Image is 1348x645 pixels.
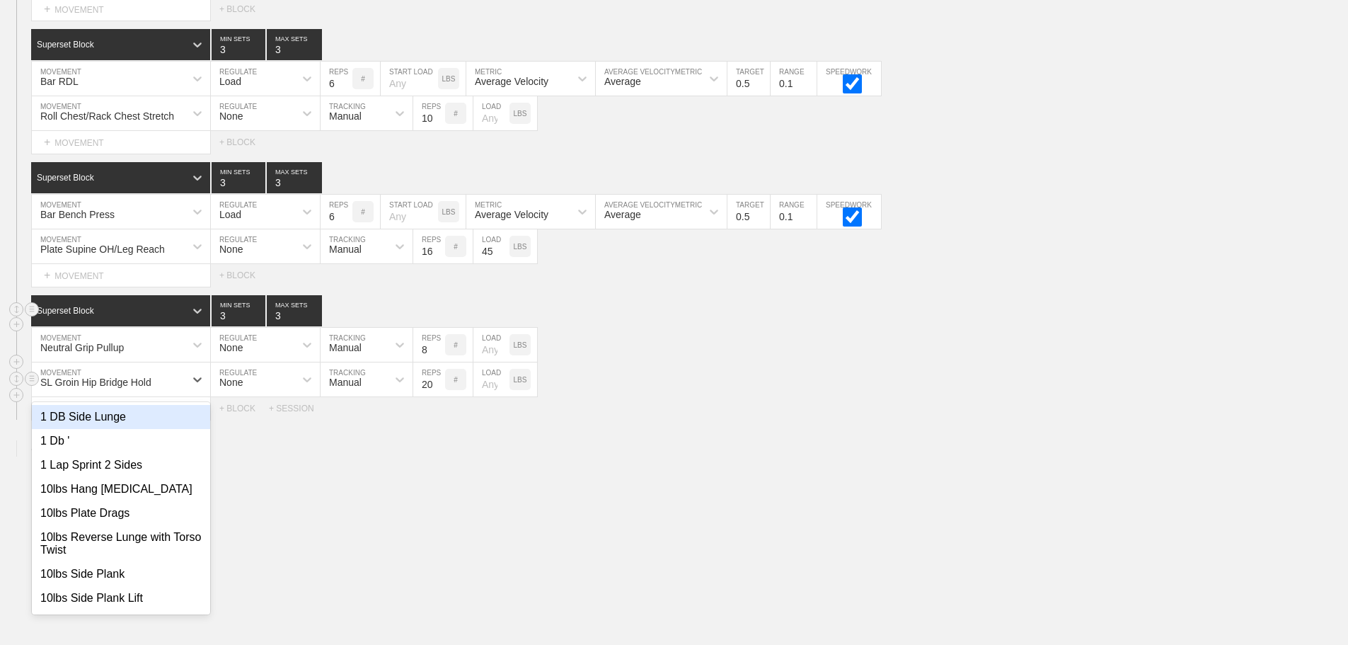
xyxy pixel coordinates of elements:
[31,264,211,287] div: MOVEMENT
[267,29,322,60] input: None
[32,453,210,477] div: 1 Lap Sprint 2 Sides
[329,342,362,353] div: Manual
[31,443,38,455] span: +
[361,75,365,83] p: #
[475,76,548,87] div: Average Velocity
[514,376,527,384] p: LBS
[219,76,241,87] div: Load
[44,3,50,15] span: +
[31,131,211,154] div: MOVEMENT
[40,76,79,87] div: Bar RDL
[219,342,243,353] div: None
[219,137,269,147] div: + BLOCK
[454,110,458,118] p: #
[361,208,365,216] p: #
[32,586,210,610] div: 10lbs Side Plank Lift
[32,429,210,453] div: 1 Db '
[40,244,165,255] div: Plate Supine OH/Leg Reach
[267,162,322,193] input: None
[32,501,210,525] div: 10lbs Plate Drags
[219,377,243,388] div: None
[31,397,211,421] div: MOVEMENT
[40,209,115,220] div: Bar Bench Press
[37,173,94,183] div: Superset Block
[37,306,94,316] div: Superset Block
[219,270,269,280] div: + BLOCK
[44,269,50,281] span: +
[32,562,210,586] div: 10lbs Side Plank
[475,209,548,220] div: Average Velocity
[329,377,362,388] div: Manual
[219,404,269,413] div: + BLOCK
[514,243,527,251] p: LBS
[32,610,210,634] div: 10lbs Side Plank Rotation
[514,110,527,118] p: LBS
[219,110,243,122] div: None
[32,477,210,501] div: 10lbs Hang [MEDICAL_DATA]
[32,405,210,429] div: 1 DB Side Lunge
[37,40,94,50] div: Superset Block
[454,341,458,349] p: #
[442,208,456,216] p: LBS
[473,96,509,130] input: Any
[473,229,509,263] input: Any
[40,342,124,353] div: Neutral Grip Pullup
[219,4,269,14] div: + BLOCK
[604,209,641,220] div: Average
[454,376,458,384] p: #
[514,341,527,349] p: LBS
[44,136,50,148] span: +
[40,110,174,122] div: Roll Chest/Rack Chest Stretch
[442,75,456,83] p: LBS
[267,295,322,326] input: None
[1277,577,1348,645] iframe: Chat Widget
[381,195,438,229] input: Any
[604,76,641,87] div: Average
[473,363,509,396] input: Any
[473,328,509,362] input: Any
[219,244,243,255] div: None
[31,440,98,457] div: WEEK 3
[454,243,458,251] p: #
[219,209,241,220] div: Load
[329,244,362,255] div: Manual
[329,110,362,122] div: Manual
[269,404,326,413] div: + SESSION
[32,525,210,562] div: 10lbs Reverse Lunge with Torso Twist
[40,377,151,388] div: SL Groin Hip Bridge Hold
[381,62,438,96] input: Any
